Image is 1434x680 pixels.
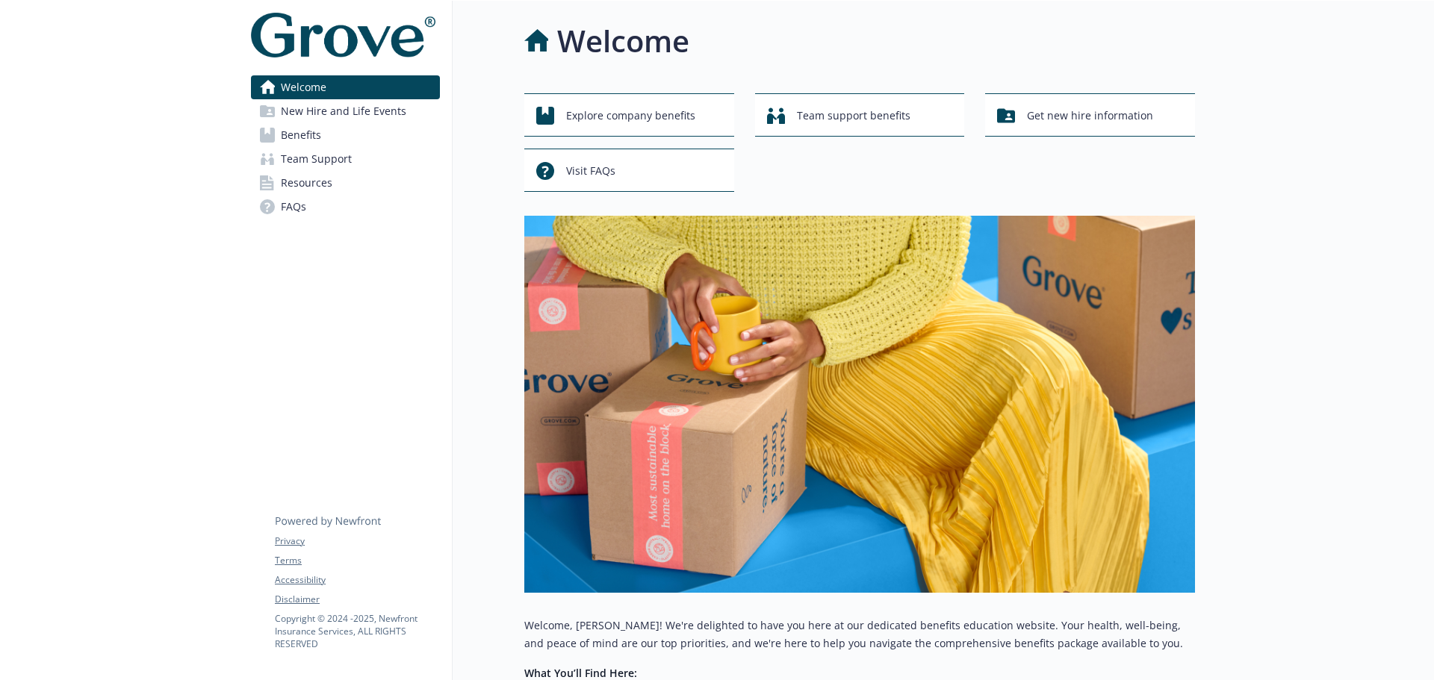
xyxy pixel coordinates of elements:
p: Copyright © 2024 - 2025 , Newfront Insurance Services, ALL RIGHTS RESERVED [275,612,439,650]
img: overview page banner [524,216,1195,593]
h1: Welcome [557,19,689,63]
strong: What You’ll Find Here: [524,666,637,680]
button: Visit FAQs [524,149,734,192]
span: Resources [281,171,332,195]
a: New Hire and Life Events [251,99,440,123]
a: Privacy [275,534,439,548]
button: Explore company benefits [524,93,734,137]
a: Benefits [251,123,440,147]
a: Resources [251,171,440,195]
a: Terms [275,554,439,567]
span: Team support benefits [797,102,910,130]
span: Get new hire information [1027,102,1153,130]
span: New Hire and Life Events [281,99,406,123]
span: Welcome [281,75,326,99]
a: Accessibility [275,573,439,587]
span: Team Support [281,147,352,171]
a: Welcome [251,75,440,99]
a: Disclaimer [275,593,439,606]
span: FAQs [281,195,306,219]
span: Benefits [281,123,321,147]
p: Welcome, [PERSON_NAME]! We're delighted to have you here at our dedicated benefits education webs... [524,617,1195,652]
button: Get new hire information [985,93,1195,137]
span: Visit FAQs [566,157,615,185]
a: Team Support [251,147,440,171]
a: FAQs [251,195,440,219]
button: Team support benefits [755,93,965,137]
span: Explore company benefits [566,102,695,130]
